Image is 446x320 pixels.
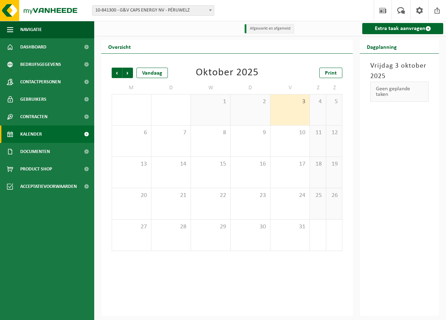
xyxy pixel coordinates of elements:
span: Vorige [112,68,122,78]
span: 30 [234,223,267,231]
span: Bedrijfsgegevens [20,56,61,73]
span: 2 [234,98,267,106]
span: 8 [194,129,227,137]
td: M [112,82,151,94]
td: Z [326,82,342,94]
span: Navigatie [20,21,42,38]
td: D [231,82,270,94]
div: Geen geplande taken [370,82,429,102]
li: Afgewerkt en afgemeld [245,24,294,33]
div: Oktober 2025 [196,68,259,78]
span: 25 [313,192,322,199]
span: Volgende [122,68,133,78]
span: 1 [194,98,227,106]
span: 26 [330,192,339,199]
span: 21 [155,192,187,199]
span: 12 [330,129,339,137]
span: Contactpersonen [20,73,61,91]
span: 20 [116,192,148,199]
td: D [151,82,191,94]
span: 17 [274,160,306,168]
span: 7 [155,129,187,137]
span: Kalender [20,125,42,143]
a: Print [319,68,342,78]
span: 6 [116,129,148,137]
span: 9 [234,129,267,137]
td: V [270,82,310,94]
span: Gebruikers [20,91,46,108]
span: Dashboard [20,38,46,56]
span: 5 [330,98,339,106]
span: 15 [194,160,227,168]
div: Vandaag [136,68,168,78]
span: Product Shop [20,160,52,178]
span: 18 [313,160,322,168]
span: 22 [194,192,227,199]
span: 13 [116,160,148,168]
span: 28 [155,223,187,231]
span: Documenten [20,143,50,160]
span: Acceptatievoorwaarden [20,178,77,195]
h3: Vrijdag 3 oktober 2025 [370,61,429,82]
td: W [191,82,231,94]
span: 31 [274,223,306,231]
h2: Dagplanning [360,40,404,53]
span: 11 [313,129,322,137]
span: 14 [155,160,187,168]
span: Contracten [20,108,47,125]
span: 23 [234,192,267,199]
span: 16 [234,160,267,168]
a: Extra taak aanvragen [362,23,443,34]
span: 19 [330,160,339,168]
span: 3 [274,98,306,106]
span: 10 [274,129,306,137]
span: 4 [313,98,322,106]
span: Print [325,70,337,76]
span: 24 [274,192,306,199]
td: Z [310,82,326,94]
h2: Overzicht [101,40,138,53]
span: 10-841300 - G&V CAPS ENERGY NV - PÉRUWELZ [92,6,214,15]
span: 10-841300 - G&V CAPS ENERGY NV - PÉRUWELZ [92,5,214,16]
span: 27 [116,223,148,231]
span: 29 [194,223,227,231]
